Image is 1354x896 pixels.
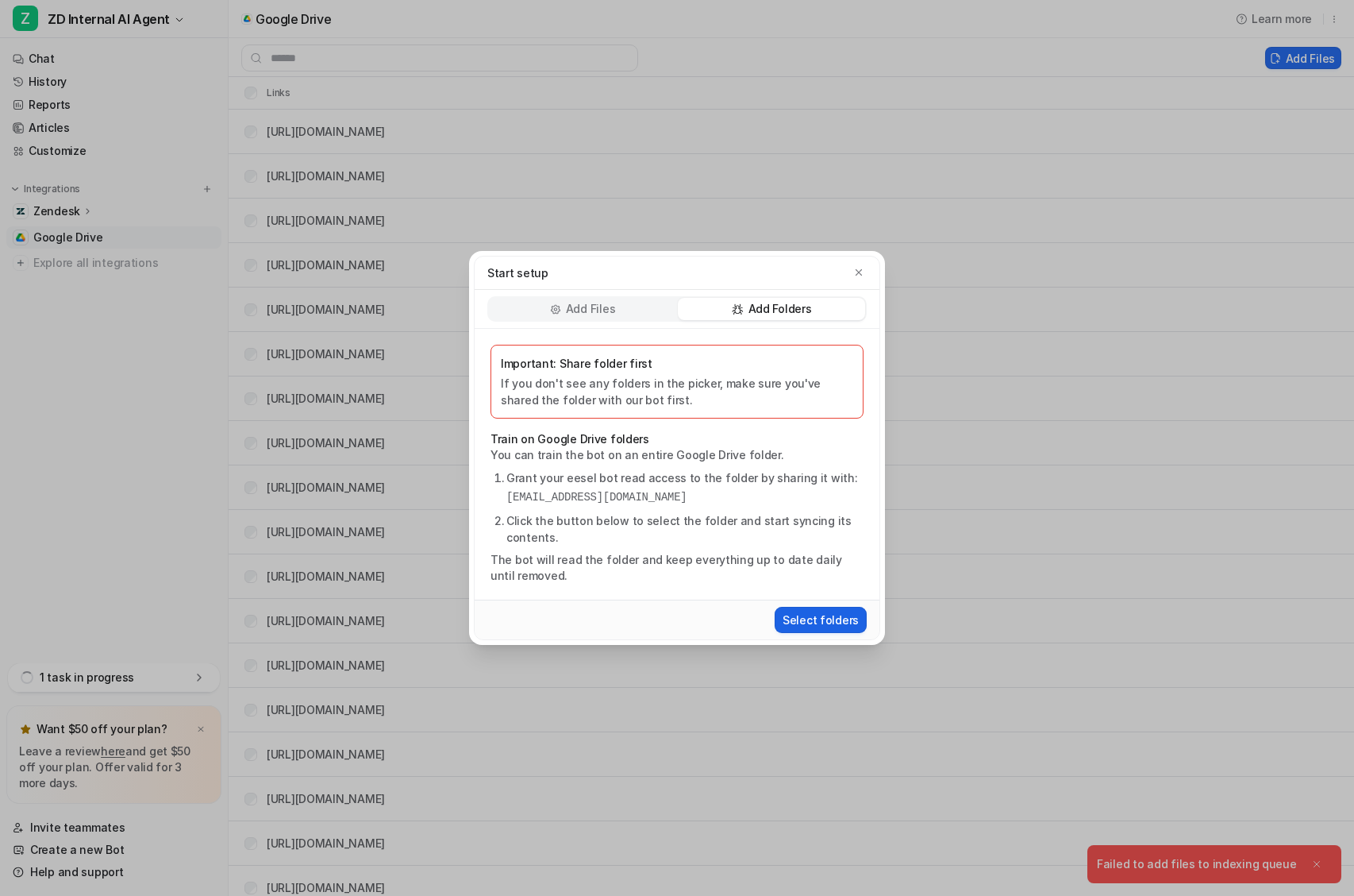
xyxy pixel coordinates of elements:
[490,447,864,463] p: You can train the bot on an entire Google Drive folder.
[506,512,864,546] li: Click the button below to select the folder and start syncing its contents.
[566,301,615,317] p: Add Files
[506,469,864,506] li: Grant your eesel bot read access to the folder by sharing it with:
[501,375,853,408] p: If you don't see any folders in the picker, make sure you've shared the folder with our bot first.
[490,431,864,447] p: Train on Google Drive folders
[748,301,812,317] p: Add Folders
[501,355,853,372] p: Important: Share folder first
[487,265,548,281] p: Start setup
[506,489,864,506] pre: [EMAIL_ADDRESS][DOMAIN_NAME]
[490,552,864,584] p: The bot will read the folder and keep everything up to date daily until removed.
[775,607,867,633] button: Select folders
